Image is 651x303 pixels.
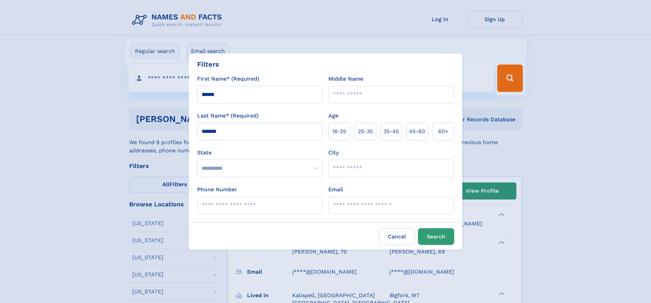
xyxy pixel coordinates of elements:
[197,185,237,194] label: Phone Number
[409,127,425,136] span: 45‑60
[418,228,454,245] button: Search
[328,185,343,194] label: Email
[197,149,323,157] label: State
[197,112,259,120] label: Last Name* (Required)
[358,127,373,136] span: 25‑35
[438,127,448,136] span: 60+
[197,59,219,69] div: Filters
[379,228,415,245] label: Cancel
[328,149,339,157] label: City
[328,75,363,83] label: Middle Name
[328,112,338,120] label: Age
[383,127,399,136] span: 35‑45
[197,75,259,83] label: First Name* (Required)
[332,127,346,136] span: 18‑25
